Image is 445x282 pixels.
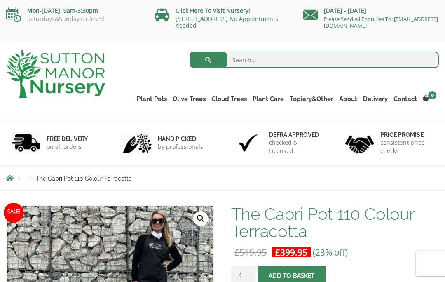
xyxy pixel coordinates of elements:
[269,131,322,139] h6: Defra approved
[134,93,170,105] a: Plant Pots
[336,93,360,105] a: About
[380,139,433,155] p: consistent price checks
[6,16,142,22] p: Saturdays&Sundays: Closed
[190,52,439,68] input: Search...
[391,93,420,105] a: Contact
[176,7,250,14] a: Click Here To Visit Nursery!
[269,139,322,155] p: checked & Licensed
[287,93,336,105] a: Topiary&Other
[250,93,287,105] a: Plant Care
[380,131,433,139] h6: Price promise
[313,247,348,258] span: (23% off)
[324,15,438,29] a: Please Send All Enquiries To: [EMAIL_ADDRESS][DOMAIN_NAME]
[360,93,391,105] a: Delivery
[47,135,88,143] h6: FREE DELIVERY
[6,175,439,181] nav: Breadcrumbs
[428,91,436,99] span: 0
[123,132,152,153] img: 2.jpg
[234,247,267,258] bdi: 519.95
[234,132,263,153] img: 3.jpg
[6,6,142,16] p: Mon-[DATE]: 9am-3:30pm
[158,135,203,143] h6: hand picked
[176,15,278,29] a: [STREET_ADDRESS] No Appointments needed
[12,132,40,153] img: 1.jpg
[6,49,105,98] img: logo
[231,205,439,240] h1: The Capri Pot 110 Colour Terracotta
[4,203,23,223] span: Sale!
[275,247,307,258] bdi: 399.95
[193,211,208,226] a: View full-screen image gallery
[234,247,239,258] span: £
[303,6,439,16] p: [DATE] - [DATE]
[345,130,374,155] img: 4.jpg
[36,175,132,182] span: The Capri Pot 110 Colour Terracotta
[420,93,439,105] a: 0
[158,143,203,151] p: by professionals
[275,247,280,258] span: £
[170,93,208,105] a: Olive Trees
[47,143,88,151] p: on all orders
[208,93,250,105] a: Cloud Trees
